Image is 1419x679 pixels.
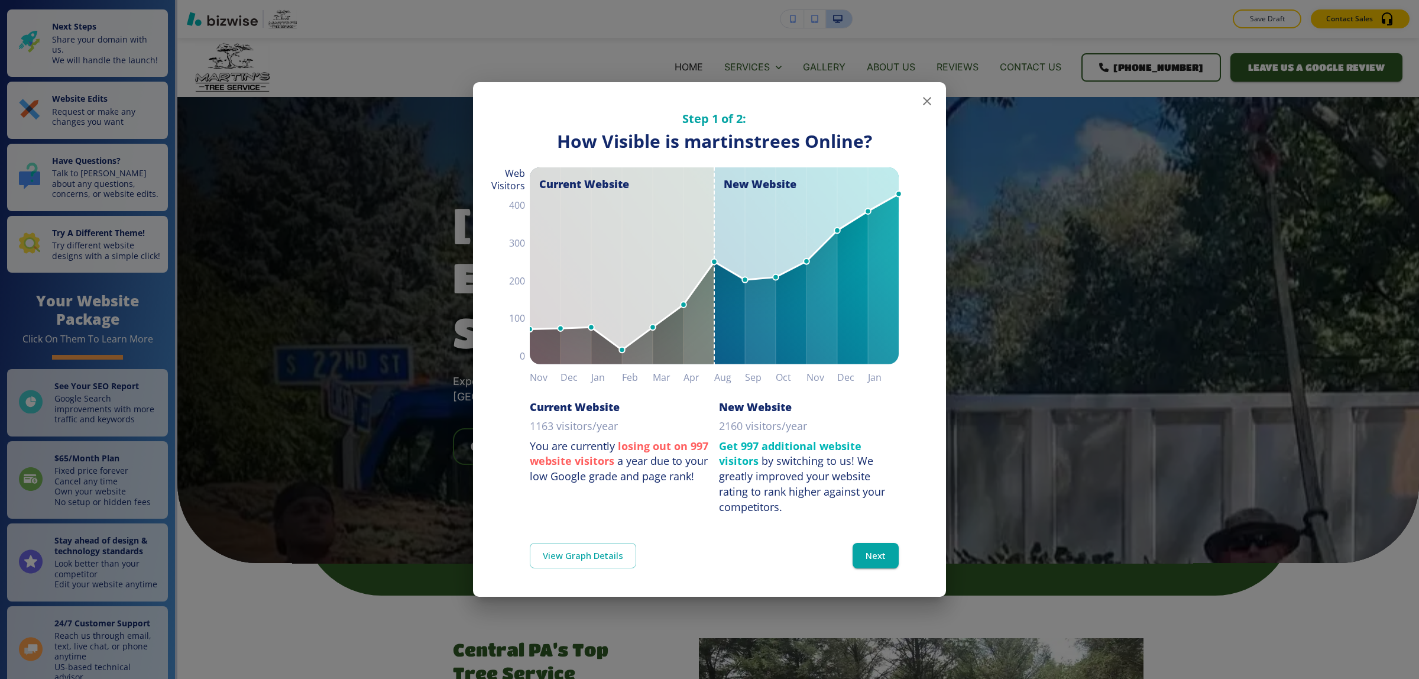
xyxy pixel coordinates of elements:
button: Next [853,543,899,568]
p: You are currently a year due to your low Google grade and page rank! [530,439,710,484]
h6: Dec [837,369,868,386]
strong: Get 997 additional website visitors [719,439,861,468]
h6: Nov [530,369,561,386]
h6: Jan [868,369,899,386]
h6: Current Website [530,400,620,414]
div: We greatly improved your website rating to rank higher against your competitors. [719,454,885,513]
h6: Apr [683,369,714,386]
p: 1163 visitors/year [530,419,618,434]
p: by switching to us! [719,439,899,515]
strong: losing out on 997 website visitors [530,439,708,468]
h6: New Website [719,400,792,414]
h6: Feb [622,369,653,386]
p: 2160 visitors/year [719,419,807,434]
h6: Nov [806,369,837,386]
h6: Dec [561,369,591,386]
h6: Jan [591,369,622,386]
h6: Oct [776,369,806,386]
h6: Mar [653,369,683,386]
h6: Sep [745,369,776,386]
h6: Aug [714,369,745,386]
a: View Graph Details [530,543,636,568]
